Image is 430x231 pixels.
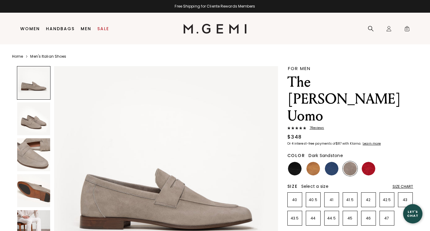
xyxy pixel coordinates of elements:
[12,54,23,59] a: Home
[183,24,247,34] img: M.Gemi
[380,216,394,221] p: 47
[17,174,50,207] img: The Sacca Uomo
[287,153,305,158] h2: Color
[361,197,376,202] p: 42
[336,141,341,146] klarna-placement-style-amount: $87
[17,102,50,135] img: The Sacca Uomo
[398,197,412,202] p: 43
[403,210,422,217] div: Let's Chat
[380,197,394,202] p: 42.5
[325,197,339,202] p: 41
[288,162,302,175] img: Black
[325,162,338,175] img: Navy
[46,26,75,31] a: Handbags
[404,27,410,33] span: 0
[288,216,302,221] p: 43.5
[325,216,339,221] p: 44.5
[288,66,413,71] div: FOR MEN
[20,26,40,31] a: Women
[343,216,357,221] p: 45
[342,141,362,146] klarna-placement-style-body: with Klarna
[287,141,336,146] klarna-placement-style-body: Or 4 interest-free payments of
[287,126,413,131] a: 7Reviews
[343,197,357,202] p: 41.5
[287,133,302,141] div: $348
[362,142,381,146] a: Learn more
[17,138,50,171] img: The Sacca Uomo
[306,197,320,202] p: 40.5
[306,216,320,221] p: 44
[306,126,324,130] span: 7 Review s
[287,184,298,189] h2: Size
[287,74,413,124] h1: The [PERSON_NAME] Uomo
[81,26,91,31] a: Men
[30,54,66,59] a: Men's Italian Shoes
[301,183,328,189] span: Select a size
[306,162,320,175] img: Luggage
[309,152,343,159] span: Dark Sandstone
[343,162,357,175] img: Dark Sandstone
[362,162,375,175] img: Sunset Red
[288,197,302,202] p: 40
[97,26,109,31] a: Sale
[393,184,413,189] div: Size Chart
[363,141,381,146] klarna-placement-style-cta: Learn more
[361,216,376,221] p: 46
